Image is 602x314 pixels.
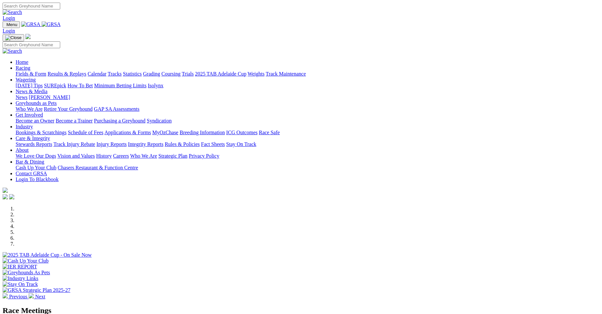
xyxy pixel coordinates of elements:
[5,35,21,40] img: Close
[3,281,38,287] img: Stay On Track
[16,118,599,124] div: Get Involved
[16,89,48,94] a: News & Media
[42,21,61,27] img: GRSA
[16,147,29,153] a: About
[16,159,44,164] a: Bar & Dining
[201,141,225,147] a: Fact Sheets
[16,77,36,82] a: Wagering
[16,136,50,141] a: Care & Integrity
[130,153,157,159] a: Who We Are
[25,34,31,39] img: logo-grsa-white.png
[68,83,93,88] a: How To Bet
[189,153,219,159] a: Privacy Policy
[9,194,14,199] img: twitter.svg
[3,41,60,48] input: Search
[29,293,34,298] img: chevron-right-pager-white.svg
[48,71,86,77] a: Results & Replays
[143,71,160,77] a: Grading
[3,188,8,193] img: logo-grsa-white.png
[16,171,47,176] a: Contact GRSA
[3,264,37,270] img: IER REPORT
[29,94,70,100] a: [PERSON_NAME]
[16,71,46,77] a: Fields & Form
[3,3,60,9] input: Search
[3,9,22,15] img: Search
[96,153,112,159] a: History
[128,141,163,147] a: Integrity Reports
[3,287,70,293] img: GRSA Strategic Plan 2025-27
[16,141,599,147] div: Care & Integrity
[44,106,93,112] a: Retire Your Greyhound
[3,21,20,28] button: Toggle navigation
[7,22,17,27] span: Menu
[16,59,28,65] a: Home
[195,71,246,77] a: 2025 TAB Adelaide Cup
[148,83,163,88] a: Isolynx
[3,293,8,298] img: chevron-left-pager-white.svg
[58,165,138,170] a: Chasers Restaurant & Function Centre
[266,71,306,77] a: Track Maintenance
[16,130,66,135] a: Bookings & Scratchings
[9,294,27,299] span: Previous
[3,252,92,258] img: 2025 TAB Adelaide Cup - On Sale Now
[3,15,15,21] a: Login
[3,194,8,199] img: facebook.svg
[53,141,95,147] a: Track Injury Rebate
[16,141,52,147] a: Stewards Reports
[123,71,142,77] a: Statistics
[44,83,66,88] a: SUREpick
[88,71,106,77] a: Calendar
[94,106,140,112] a: GAP SA Assessments
[113,153,129,159] a: Careers
[16,83,43,88] a: [DATE] Tips
[16,124,33,129] a: Industry
[152,130,178,135] a: MyOzChase
[16,112,43,118] a: Get Involved
[3,258,48,264] img: Cash Up Your Club
[68,130,103,135] a: Schedule of Fees
[21,21,40,27] img: GRSA
[16,100,57,106] a: Greyhounds as Pets
[96,141,127,147] a: Injury Reports
[3,276,38,281] img: Industry Links
[180,130,225,135] a: Breeding Information
[104,130,151,135] a: Applications & Forms
[182,71,194,77] a: Trials
[16,94,599,100] div: News & Media
[161,71,181,77] a: Coursing
[259,130,280,135] a: Race Safe
[16,106,599,112] div: Greyhounds as Pets
[29,294,45,299] a: Next
[226,130,257,135] a: ICG Outcomes
[3,28,15,34] a: Login
[3,48,22,54] img: Search
[16,83,599,89] div: Wagering
[226,141,256,147] a: Stay On Track
[56,118,93,123] a: Become a Trainer
[16,153,56,159] a: We Love Our Dogs
[3,34,24,41] button: Toggle navigation
[3,270,50,276] img: Greyhounds As Pets
[94,118,145,123] a: Purchasing a Greyhound
[248,71,265,77] a: Weights
[165,141,200,147] a: Rules & Policies
[94,83,146,88] a: Minimum Betting Limits
[147,118,171,123] a: Syndication
[16,153,599,159] div: About
[16,177,59,182] a: Login To Blackbook
[108,71,122,77] a: Tracks
[35,294,45,299] span: Next
[16,65,30,71] a: Racing
[16,165,56,170] a: Cash Up Your Club
[16,118,54,123] a: Become an Owner
[57,153,95,159] a: Vision and Values
[16,130,599,136] div: Industry
[16,165,599,171] div: Bar & Dining
[3,294,29,299] a: Previous
[158,153,187,159] a: Strategic Plan
[16,71,599,77] div: Racing
[16,106,43,112] a: Who We Are
[16,94,27,100] a: News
